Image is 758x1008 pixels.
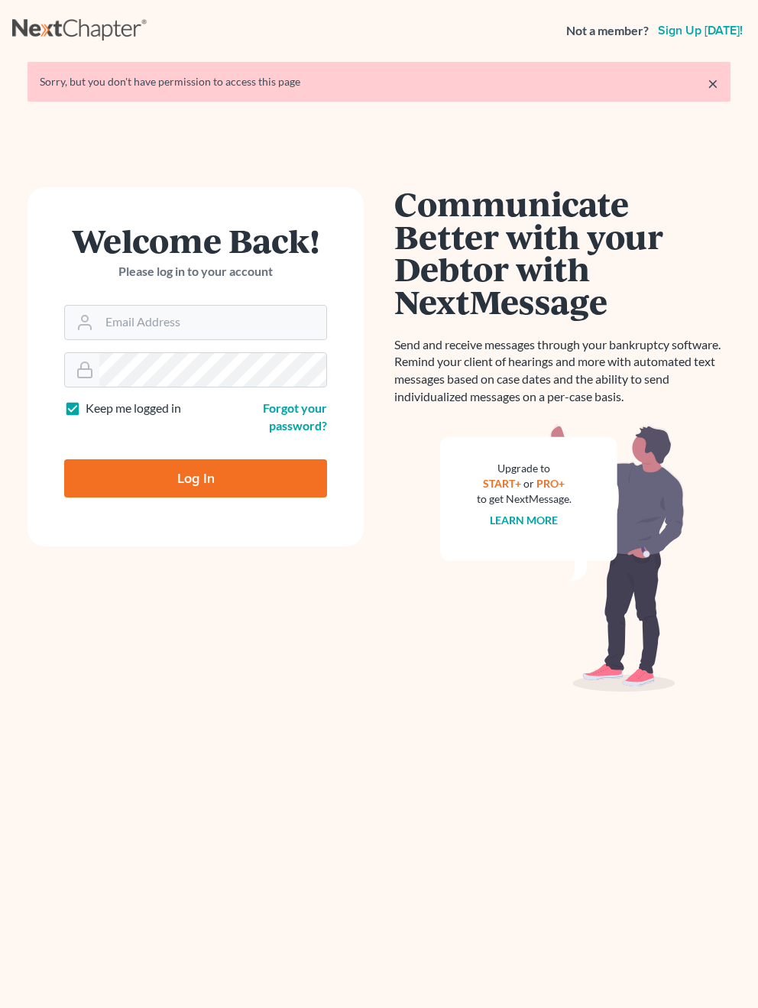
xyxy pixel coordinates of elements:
[86,400,181,417] label: Keep me logged in
[484,477,522,490] a: START+
[40,74,718,89] div: Sorry, but you don't have permission to access this page
[99,306,326,339] input: Email Address
[537,477,565,490] a: PRO+
[394,187,730,318] h1: Communicate Better with your Debtor with NextMessage
[394,336,730,406] p: Send and receive messages through your bankruptcy software. Remind your client of hearings and mo...
[64,263,327,280] p: Please log in to your account
[64,459,327,498] input: Log In
[708,74,718,92] a: ×
[491,514,559,527] a: Learn more
[477,461,572,476] div: Upgrade to
[440,424,685,692] img: nextmessage_bg-59042aed3d76b12b5cd301f8e5b87938c9018125f34e5fa2b7a6b67550977c72.svg
[524,477,535,490] span: or
[655,24,746,37] a: Sign up [DATE]!
[566,22,649,40] strong: Not a member?
[64,224,327,257] h1: Welcome Back!
[263,400,327,433] a: Forgot your password?
[477,491,572,507] div: to get NextMessage.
